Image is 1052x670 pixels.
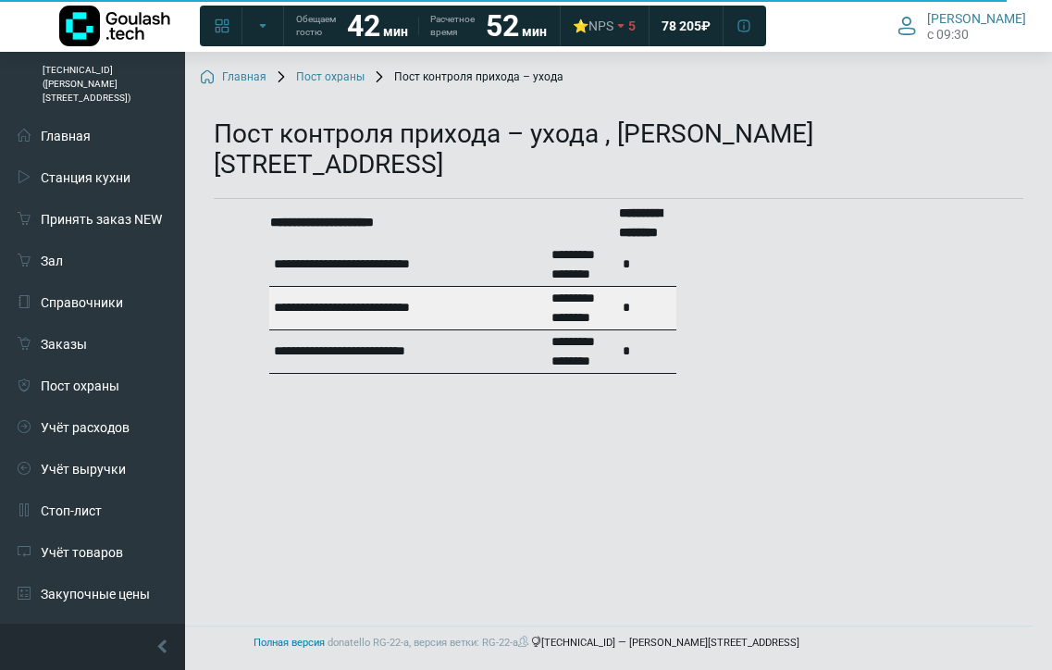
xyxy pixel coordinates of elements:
a: 78 205 ₽ [650,9,722,43]
span: мин [522,24,547,39]
a: ⭐NPS 5 [562,9,647,43]
span: Обещаем гостю [296,13,336,39]
img: Логотип компании Goulash.tech [59,6,170,46]
span: 78 205 [662,18,701,34]
span: мин [383,24,408,39]
span: [PERSON_NAME] [927,10,1026,27]
a: Полная версия [254,637,325,649]
footer: [TECHNICAL_ID] — [PERSON_NAME][STREET_ADDRESS] [19,626,1033,661]
a: Пост охраны [274,70,365,85]
a: Главная [200,70,266,85]
div: ⭐ [573,18,613,34]
span: NPS [588,19,613,33]
button: [PERSON_NAME] c 09:30 [886,6,1037,45]
span: Расчетное время [430,13,475,39]
span: donatello RG-22-a, версия ветки: RG-22-a [328,637,531,649]
span: 5 [628,18,636,34]
span: ₽ [701,18,711,34]
a: Обещаем гостю 42 мин Расчетное время 52 мин [285,9,558,43]
strong: 42 [347,8,380,43]
strong: 52 [486,8,519,43]
h1: Пост контроля прихода – ухода , [PERSON_NAME][STREET_ADDRESS] [214,118,1023,180]
span: c 09:30 [927,27,969,42]
span: Пост контроля прихода – ухода [372,70,563,85]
